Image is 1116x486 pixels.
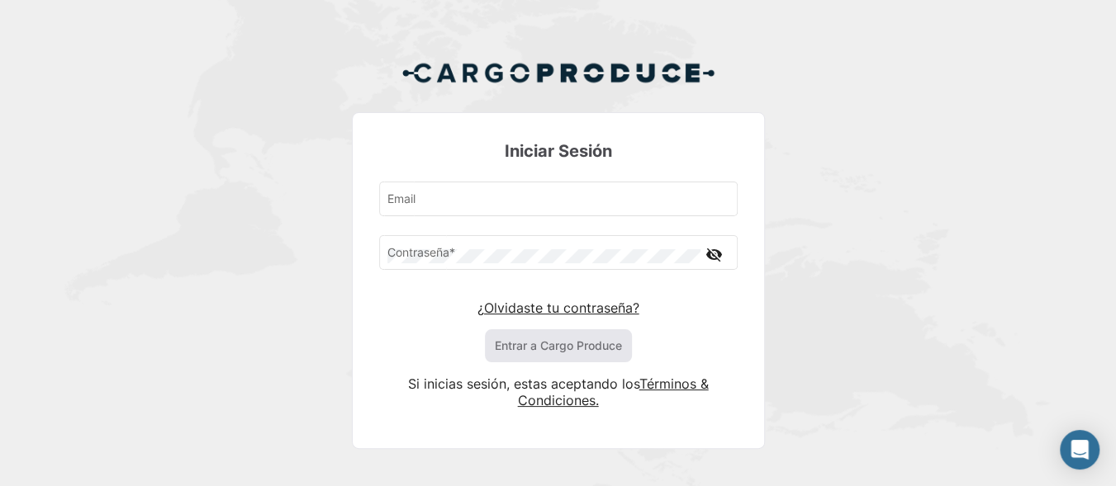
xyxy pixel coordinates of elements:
[401,53,715,92] img: Cargo Produce Logo
[1060,430,1099,469] div: Abrir Intercom Messenger
[379,139,738,163] h3: Iniciar Sesión
[408,375,639,392] span: Si inicias sesión, estas aceptando los
[518,375,709,408] a: Términos & Condiciones.
[705,244,724,265] mat-icon: visibility_off
[477,300,639,316] a: ¿Olvidaste tu contraseña?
